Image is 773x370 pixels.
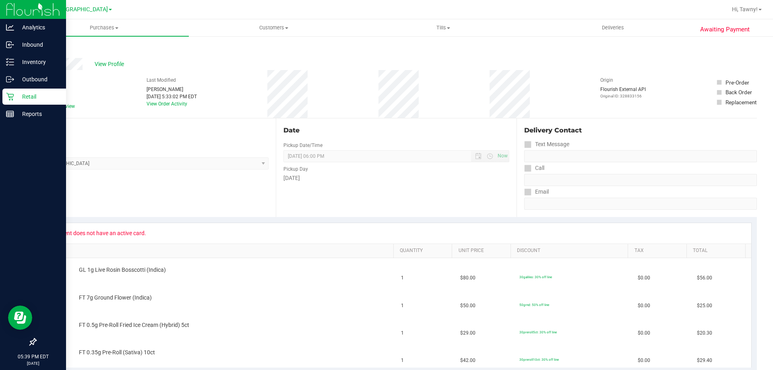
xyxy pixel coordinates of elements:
a: Total [693,248,742,254]
a: Deliveries [528,19,698,36]
a: Tax [635,248,684,254]
a: Customers [189,19,358,36]
p: 05:39 PM EDT [4,353,62,360]
a: Unit Price [459,248,508,254]
span: $0.00 [638,274,650,282]
span: $0.00 [638,329,650,337]
div: Flourish External API [600,86,646,99]
span: Patient does not have an active card. [49,227,151,240]
div: Location [35,126,269,135]
div: Date [283,126,509,135]
input: Format: (999) 999-9999 [524,150,757,162]
div: [DATE] [283,174,509,182]
a: SKU [48,248,390,254]
p: Analytics [14,23,62,32]
span: FT 0.35g Pre-Roll (Sativa) 10ct [79,349,155,356]
span: $42.00 [460,357,475,364]
span: GL 1g Live Rosin Bosscotti (Indica) [79,266,166,274]
span: 50grnd: 50% off line [519,303,549,307]
label: Text Message [524,138,569,150]
span: Purchases [19,24,189,31]
div: Replacement [725,98,756,106]
span: $50.00 [460,302,475,310]
span: Customers [189,24,358,31]
inline-svg: Retail [6,93,14,101]
span: 30preroll10ct: 30% off line [519,358,559,362]
span: View Profile [95,60,127,68]
span: $25.00 [697,302,712,310]
span: $29.00 [460,329,475,337]
iframe: Resource center [8,306,32,330]
a: Purchases [19,19,189,36]
a: Discount [517,248,625,254]
a: Quantity [400,248,449,254]
span: 1 [401,357,404,364]
inline-svg: Reports [6,110,14,118]
span: 30preroll5ct: 30% off line [519,330,557,334]
span: [GEOGRAPHIC_DATA] [53,6,108,13]
span: $29.40 [697,357,712,364]
span: 1 [401,302,404,310]
inline-svg: Analytics [6,23,14,31]
span: $0.00 [638,302,650,310]
span: FT 7g Ground Flower (Indica) [79,294,152,302]
div: [DATE] 5:33:02 PM EDT [147,93,197,100]
span: $20.30 [697,329,712,337]
p: Outbound [14,74,62,84]
span: $0.00 [638,357,650,364]
span: FT 0.5g Pre-Roll Fried Ice Cream (Hybrid) 5ct [79,321,189,329]
span: $56.00 [697,274,712,282]
label: Pickup Date/Time [283,142,322,149]
span: Awaiting Payment [700,25,750,34]
div: Back Order [725,88,752,96]
a: Tills [358,19,528,36]
div: [PERSON_NAME] [147,86,197,93]
p: Original ID: 328833156 [600,93,646,99]
input: Format: (999) 999-9999 [524,174,757,186]
span: 1 [401,329,404,337]
p: Reports [14,109,62,119]
span: Hi, Tawny! [732,6,758,12]
span: 30galileo: 30% off line [519,275,552,279]
div: Pre-Order [725,79,749,87]
span: Deliveries [591,24,635,31]
label: Email [524,186,549,198]
label: Pickup Day [283,165,308,173]
label: Call [524,162,544,174]
inline-svg: Inventory [6,58,14,66]
label: Origin [600,76,613,84]
span: $80.00 [460,274,475,282]
span: 1 [401,274,404,282]
p: Inbound [14,40,62,50]
a: View Order Activity [147,101,187,107]
p: Retail [14,92,62,101]
div: Delivery Contact [524,126,757,135]
label: Last Modified [147,76,176,84]
inline-svg: Inbound [6,41,14,49]
p: Inventory [14,57,62,67]
span: Tills [359,24,527,31]
inline-svg: Outbound [6,75,14,83]
p: [DATE] [4,360,62,366]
